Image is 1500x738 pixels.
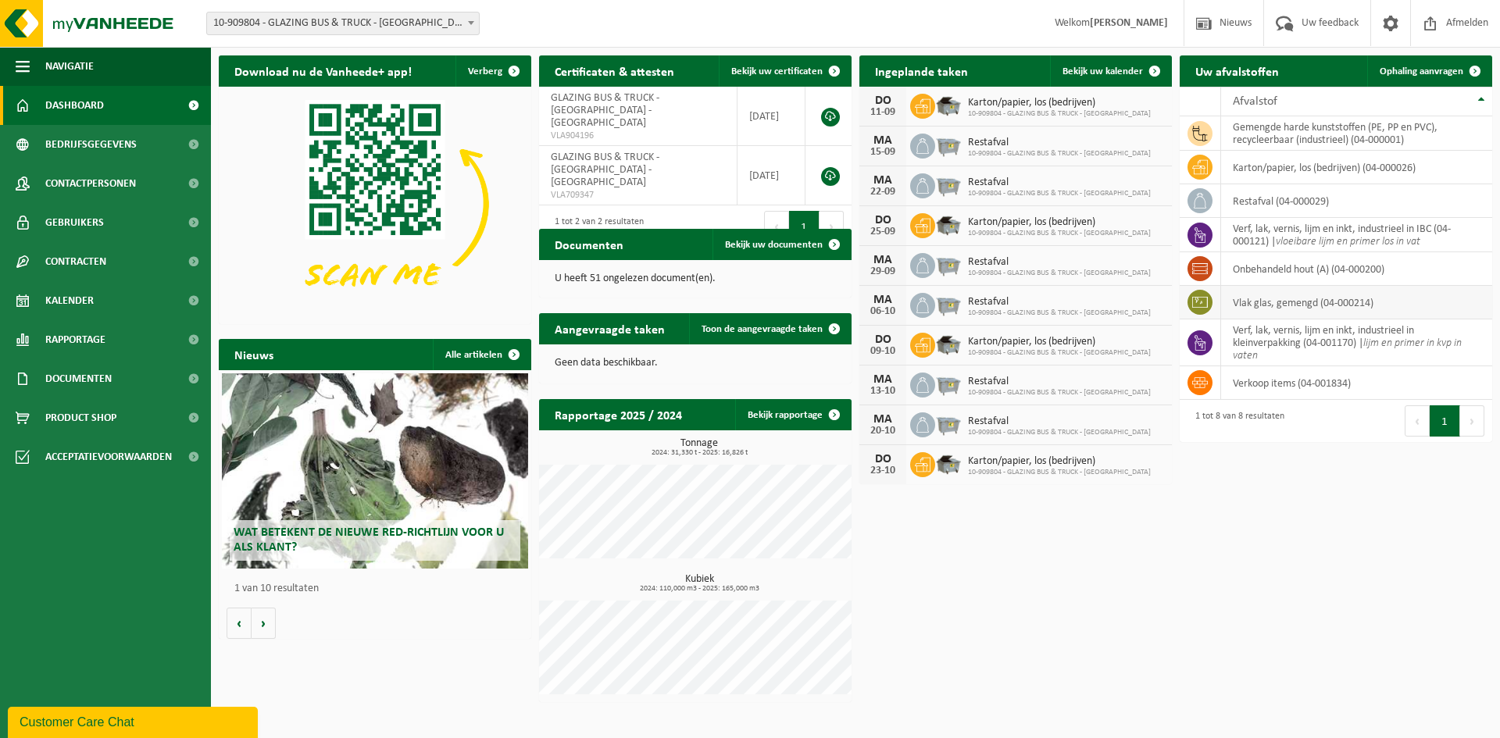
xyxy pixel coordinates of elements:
[935,291,962,317] img: WB-2500-GAL-GY-04
[45,437,172,476] span: Acceptatievoorwaarden
[455,55,530,87] button: Verberg
[968,428,1151,437] span: 10-909804 - GLAZING BUS & TRUCK - [GEOGRAPHIC_DATA]
[867,386,898,397] div: 13-10
[1221,286,1492,319] td: vlak glas, gemengd (04-000214)
[1221,252,1492,286] td: onbehandeld hout (A) (04-000200)
[968,189,1151,198] span: 10-909804 - GLAZING BUS & TRUCK - [GEOGRAPHIC_DATA]
[737,146,805,205] td: [DATE]
[234,583,523,594] p: 1 van 10 resultaten
[867,413,898,426] div: MA
[1405,405,1430,437] button: Previous
[712,229,850,260] a: Bekijk uw documenten
[968,388,1151,398] span: 10-909804 - GLAZING BUS & TRUCK - [GEOGRAPHIC_DATA]
[547,209,644,244] div: 1 tot 2 van 2 resultaten
[867,147,898,158] div: 15-09
[867,294,898,306] div: MA
[867,453,898,465] div: DO
[935,370,962,397] img: WB-2500-GAL-GY-04
[555,273,836,284] p: U heeft 51 ongelezen document(en).
[1221,319,1492,366] td: verf, lak, vernis, lijm en inkt, industrieel in kleinverpakking (04-001170) |
[935,211,962,237] img: WB-5000-GAL-GY-01
[45,281,94,320] span: Kalender
[1460,405,1484,437] button: Next
[689,313,850,344] a: Toon de aangevraagde taken
[968,137,1151,149] span: Restafval
[45,164,136,203] span: Contactpersonen
[935,450,962,476] img: WB-5000-GAL-GY-01
[968,109,1151,119] span: 10-909804 - GLAZING BUS & TRUCK - [GEOGRAPHIC_DATA]
[968,229,1151,238] span: 10-909804 - GLAZING BUS & TRUCK - [GEOGRAPHIC_DATA]
[867,214,898,226] div: DO
[1180,55,1295,86] h2: Uw afvalstoffen
[227,608,252,639] button: Vorige
[968,455,1151,468] span: Karton/papier, los (bedrijven)
[45,359,112,398] span: Documenten
[935,171,962,198] img: WB-2500-GAL-GY-04
[207,12,479,34] span: 10-909804 - GLAZING BUS & TRUCK - VILVOORDE - VILVOORDE
[433,339,530,370] a: Alle artikelen
[935,410,962,437] img: WB-2500-GAL-GY-04
[539,313,680,344] h2: Aangevraagde taken
[702,324,823,334] span: Toon de aangevraagde taken
[867,266,898,277] div: 29-09
[968,176,1151,189] span: Restafval
[968,468,1151,477] span: 10-909804 - GLAZING BUS & TRUCK - [GEOGRAPHIC_DATA]
[867,465,898,476] div: 23-10
[867,426,898,437] div: 20-10
[206,12,480,35] span: 10-909804 - GLAZING BUS & TRUCK - VILVOORDE - VILVOORDE
[547,449,852,457] span: 2024: 31,330 t - 2025: 16,826 t
[968,269,1151,278] span: 10-909804 - GLAZING BUS & TRUCK - [GEOGRAPHIC_DATA]
[968,376,1151,388] span: Restafval
[968,97,1151,109] span: Karton/papier, los (bedrijven)
[935,330,962,357] img: WB-5000-GAL-GY-01
[935,131,962,158] img: WB-2500-GAL-GY-04
[1221,218,1492,252] td: verf, lak, vernis, lijm en inkt, industrieel in IBC (04-000121) |
[1221,116,1492,151] td: gemengde harde kunststoffen (PE, PP en PVC), recycleerbaar (industrieel) (04-000001)
[551,92,659,129] span: GLAZING BUS & TRUCK - [GEOGRAPHIC_DATA] - [GEOGRAPHIC_DATA]
[1233,337,1462,362] i: lijm en primer in kvp in vaten
[45,242,106,281] span: Contracten
[731,66,823,77] span: Bekijk uw certificaten
[1430,405,1460,437] button: 1
[867,333,898,346] div: DO
[1233,95,1277,108] span: Afvalstof
[45,320,105,359] span: Rapportage
[539,399,698,430] h2: Rapportage 2025 / 2024
[935,91,962,118] img: WB-5000-GAL-GY-01
[867,134,898,147] div: MA
[935,251,962,277] img: WB-2500-GAL-GY-04
[234,526,504,554] span: Wat betekent de nieuwe RED-richtlijn voor u als klant?
[252,608,276,639] button: Volgende
[735,399,850,430] a: Bekijk rapportage
[820,211,844,242] button: Next
[551,130,725,142] span: VLA904196
[968,348,1151,358] span: 10-909804 - GLAZING BUS & TRUCK - [GEOGRAPHIC_DATA]
[867,187,898,198] div: 22-09
[867,306,898,317] div: 06-10
[1050,55,1170,87] a: Bekijk uw kalender
[547,438,852,457] h3: Tonnage
[45,125,137,164] span: Bedrijfsgegevens
[867,373,898,386] div: MA
[737,87,805,146] td: [DATE]
[45,398,116,437] span: Product Shop
[219,55,427,86] h2: Download nu de Vanheede+ app!
[867,94,898,107] div: DO
[859,55,984,86] h2: Ingeplande taken
[867,107,898,118] div: 11-09
[1090,17,1168,29] strong: [PERSON_NAME]
[968,216,1151,229] span: Karton/papier, los (bedrijven)
[867,254,898,266] div: MA
[8,704,261,738] iframe: chat widget
[551,189,725,201] span: VLA709347
[1276,236,1420,248] i: vloeibare lijm en primer los in vat
[539,229,639,259] h2: Documenten
[968,296,1151,308] span: Restafval
[45,203,104,242] span: Gebruikers
[1221,184,1492,218] td: restafval (04-000029)
[45,86,104,125] span: Dashboard
[968,256,1151,269] span: Restafval
[968,415,1151,428] span: Restafval
[867,346,898,357] div: 09-10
